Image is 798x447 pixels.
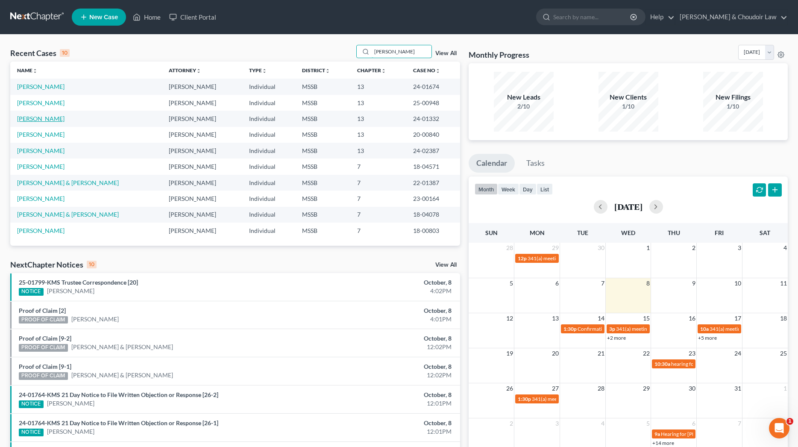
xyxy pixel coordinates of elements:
div: PROOF OF CLAIM [19,372,68,380]
span: 10:30a [654,361,670,367]
a: [PERSON_NAME] [17,99,65,106]
div: Recent Cases [10,48,70,58]
input: Search by name... [372,45,431,58]
td: 22-01387 [406,175,460,191]
div: October, 8 [313,419,452,427]
span: Tue [577,229,588,236]
i: unfold_more [381,68,386,74]
a: Attorneyunfold_more [169,67,201,74]
span: 6 [691,418,696,429]
a: [PERSON_NAME] & Choudoir Law [675,9,787,25]
div: October, 8 [313,334,452,343]
span: Sat [760,229,770,236]
a: Home [129,9,165,25]
span: 22 [642,348,651,359]
span: 1 [783,383,788,394]
td: Individual [242,191,295,206]
td: Individual [242,223,295,238]
a: Nameunfold_more [17,67,38,74]
span: 10a [700,326,709,332]
a: Districtunfold_more [302,67,330,74]
span: 1:30p [563,326,577,332]
button: month [475,183,498,195]
a: +14 more [652,440,674,446]
span: 27 [551,383,560,394]
span: 21 [597,348,605,359]
iframe: Intercom live chat [769,418,789,438]
span: 11 [779,278,788,288]
td: 24-01674 [406,79,460,94]
span: 2 [691,243,696,253]
span: 7 [600,278,605,288]
span: 31 [733,383,742,394]
span: 30 [688,383,696,394]
td: Individual [242,175,295,191]
td: 13 [350,95,407,111]
span: 25 [779,348,788,359]
a: [PERSON_NAME] & [PERSON_NAME] [71,371,173,379]
span: Hearing for [PERSON_NAME] [661,431,728,437]
td: 13 [350,143,407,159]
span: 1 [786,418,793,425]
td: Individual [242,159,295,174]
td: [PERSON_NAME] [162,127,242,143]
a: +2 more [607,335,626,341]
td: 7 [350,159,407,174]
td: Individual [242,111,295,126]
td: [PERSON_NAME] [162,159,242,174]
span: 26 [505,383,514,394]
span: 2 [509,418,514,429]
span: Mon [530,229,545,236]
td: [PERSON_NAME] [162,175,242,191]
a: [PERSON_NAME] & [PERSON_NAME] [71,343,173,351]
div: 10 [60,49,70,57]
span: 9a [654,431,660,437]
td: Individual [242,127,295,143]
td: [PERSON_NAME] [162,207,242,223]
button: list [537,183,553,195]
td: MSSB [295,159,350,174]
td: Individual [242,79,295,94]
a: View All [435,50,457,56]
div: 4:02PM [313,287,452,295]
span: 16 [688,313,696,323]
a: [PERSON_NAME] [47,399,94,408]
span: 17 [733,313,742,323]
td: MSSB [295,175,350,191]
h2: [DATE] [614,202,643,211]
a: [PERSON_NAME] [17,227,65,234]
span: 28 [505,243,514,253]
span: Sun [485,229,498,236]
a: [PERSON_NAME] [17,147,65,154]
td: MSSB [295,207,350,223]
a: [PERSON_NAME] [17,131,65,138]
a: Proof of Claim [9-1] [19,363,71,370]
i: unfold_more [196,68,201,74]
td: 24-01332 [406,111,460,126]
span: 30 [597,243,605,253]
div: New Filings [703,92,763,102]
span: Confirmation hearing for [PERSON_NAME] [578,326,675,332]
div: 2/10 [494,102,554,111]
td: 13 [350,79,407,94]
span: 23 [688,348,696,359]
a: Tasks [519,154,552,173]
span: 4 [783,243,788,253]
span: 5 [509,278,514,288]
div: 12:01PM [313,427,452,436]
td: 18-04571 [406,159,460,174]
span: 18 [779,313,788,323]
a: Proof of Claim [2] [19,307,66,314]
div: NOTICE [19,429,44,436]
span: 13 [551,313,560,323]
td: MSSB [295,111,350,126]
td: MSSB [295,223,350,238]
a: [PERSON_NAME] [47,287,94,295]
a: View All [435,262,457,268]
span: hearing for [PERSON_NAME] [671,361,737,367]
td: [PERSON_NAME] [162,223,242,238]
i: unfold_more [325,68,330,74]
span: 341(a) meeting for [PERSON_NAME] [528,255,610,262]
a: [PERSON_NAME] & [PERSON_NAME] [17,179,119,186]
span: 29 [642,383,651,394]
